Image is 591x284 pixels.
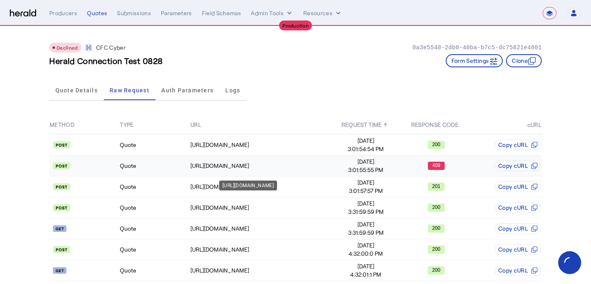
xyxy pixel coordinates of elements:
span: 3:31:59:59 PM [331,229,401,237]
button: Copy cURL [495,181,541,192]
span: [DATE] [331,220,401,229]
text: 200 [432,246,440,252]
text: 201 [432,183,440,189]
span: Raw Request [110,87,149,93]
div: Submissions [117,9,151,17]
th: URL [190,116,331,134]
div: [URL][DOMAIN_NAME] [190,266,330,275]
th: REQUEST TIME [331,116,401,134]
td: Quote [119,134,190,156]
button: internal dropdown menu [251,9,293,17]
span: 4:32:01:1 PM [331,270,401,279]
div: [URL][DOMAIN_NAME] [190,224,330,233]
button: Form Settings [446,54,503,67]
span: 4:32:00:0 PM [331,250,401,258]
div: Quotes [87,9,107,17]
th: RESPONSE CODE [401,116,471,134]
span: 3:31:59:59 PM [331,208,401,216]
th: TYPE [119,116,190,134]
p: CFC Cyber [96,44,126,52]
button: Resources dropdown menu [303,9,342,17]
text: 200 [432,142,440,147]
td: Quote [119,156,190,176]
span: [DATE] [331,262,401,270]
span: ↑ [384,121,387,128]
span: [DATE] [331,137,401,145]
text: 409 [432,163,440,168]
span: Quote Details [55,87,98,93]
span: [DATE] [331,241,401,250]
span: [DATE] [331,199,401,208]
div: [URL][DOMAIN_NAME] [190,204,330,212]
div: [URL][DOMAIN_NAME] [190,245,330,254]
div: Producers [49,9,77,17]
text: 200 [432,204,440,210]
span: 3:01:57:57 PM [331,187,401,195]
button: Copy cURL [495,160,541,171]
button: Copy cURL [495,140,541,150]
th: cURL [472,116,542,134]
div: [URL][DOMAIN_NAME] [190,162,330,170]
div: Production [279,21,312,30]
div: Parameters [161,9,192,17]
div: [URL][DOMAIN_NAME] [190,183,330,191]
button: Copy cURL [495,202,541,213]
th: METHOD [49,116,119,134]
img: Herald Logo [10,9,36,17]
span: [DATE] [331,158,401,166]
span: Auth Parameters [161,87,213,93]
div: [URL][DOMAIN_NAME] [219,181,277,190]
div: Field Schemas [202,9,241,17]
span: 3:01:54:54 PM [331,145,401,153]
span: Declined [57,45,78,50]
span: [DATE] [331,179,401,187]
button: Clone [506,54,542,67]
span: Logs [225,87,240,93]
td: Quote [119,176,190,197]
h3: Herald Connection Test 0828 [49,55,163,66]
button: Copy cURL [495,223,541,234]
td: Quote [119,197,190,218]
p: 0a3e5540-2db0-40ba-b7c5-dc75821e4801 [412,44,542,52]
td: Quote [119,260,190,281]
text: 200 [432,225,440,231]
text: 200 [432,267,440,273]
button: Copy cURL [495,244,541,255]
button: Copy cURL [495,265,541,276]
span: 3:01:55:55 PM [331,166,401,174]
td: Quote [119,239,190,260]
td: Quote [119,218,190,239]
div: [URL][DOMAIN_NAME] [190,141,330,149]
